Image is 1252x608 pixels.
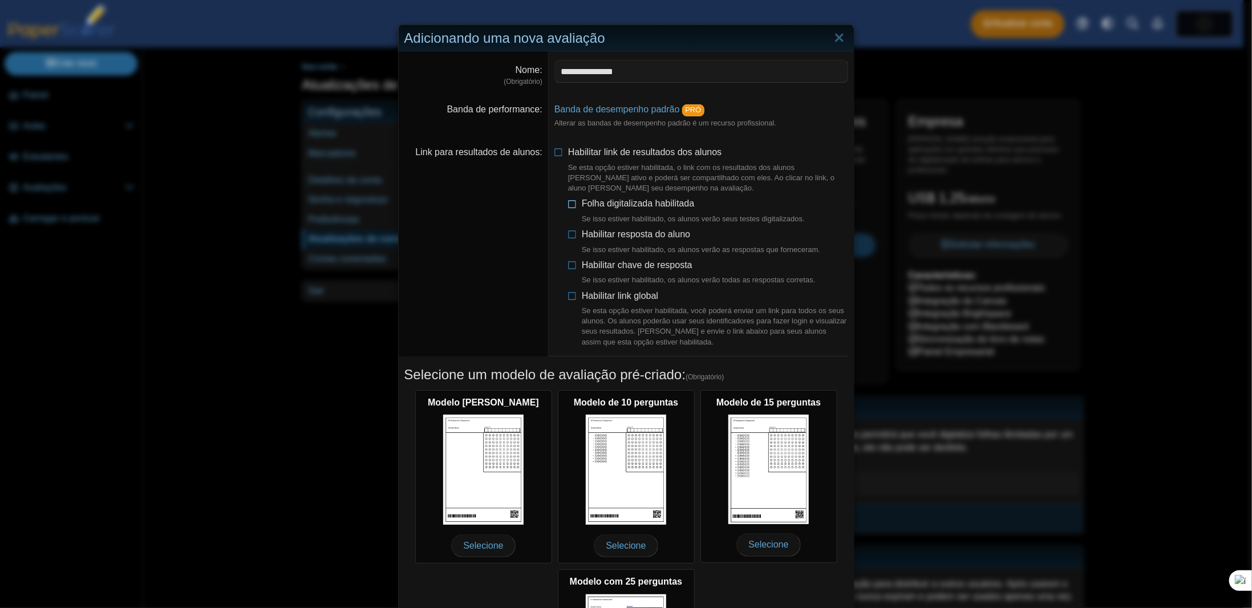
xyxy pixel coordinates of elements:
[404,367,686,382] font: Selecione um modelo de avaliação pré-criado:
[686,373,724,381] font: (Obrigatório)
[463,541,503,550] font: Selecione
[504,78,542,86] font: (Obrigatório)
[554,119,776,127] font: Alterar as bandas de desempenho padrão é um recurso profissional.
[582,229,690,239] font: Habilitar resposta do aluno
[582,198,694,208] font: Folha digitalizada habilitada
[568,163,835,192] font: Se esta opção estiver habilitada, o link com os resultados dos alunos [PERSON_NAME] ativo e poder...
[606,541,646,550] font: Selecione
[748,540,788,549] font: Selecione
[682,104,704,116] a: PRÓ
[728,415,809,524] img: scan_sheet_15_questions.png
[574,398,678,407] font: Modelo de 10 perguntas
[415,147,540,157] font: Link para resultados de alunos
[716,398,821,407] font: Modelo de 15 perguntas
[582,275,816,284] font: Se isso estiver habilitado, os alunos verão todas as respostas corretas.
[582,260,692,270] font: Habilitar chave de resposta
[582,306,847,346] font: Se esta opção estiver habilitada, você poderá enviar um link para todos os seus alunos. Os alunos...
[582,291,658,301] font: Habilitar link global
[447,104,540,114] font: Banda de performance
[685,106,701,114] font: PRÓ
[570,577,682,586] font: Modelo com 25 perguntas
[443,415,524,525] img: scan_sheet_blank.png
[428,398,539,407] font: Modelo [PERSON_NAME]
[554,104,680,114] a: Banda de desempenho padrão
[830,29,848,48] a: Fechar
[582,214,805,223] font: Se isso estiver habilitado, os alunos verão seus testes digitalizados.
[582,245,820,254] font: Se isso estiver habilitado, os alunos verão as respostas que forneceram.
[516,65,540,75] font: Nome
[568,147,722,157] font: Habilitar link de resultados dos alunos
[586,415,667,525] img: scan_sheet_10_questions.png
[404,30,605,46] font: Adicionando uma nova avaliação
